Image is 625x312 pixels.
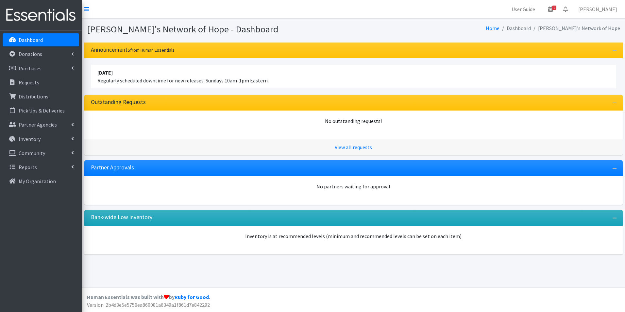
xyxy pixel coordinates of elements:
p: Reports [19,164,37,170]
small: from Human Essentials [130,47,175,53]
a: Distributions [3,90,79,103]
p: Purchases [19,65,42,72]
p: Pick Ups & Deliveries [19,107,65,114]
h3: Bank-wide Low inventory [91,214,152,221]
a: Pick Ups & Deliveries [3,104,79,117]
p: Partner Agencies [19,121,57,128]
p: Distributions [19,93,48,100]
a: [PERSON_NAME] [573,3,622,16]
p: Dashboard [19,37,43,43]
a: Dashboard [3,33,79,46]
div: No outstanding requests! [91,117,616,125]
p: Requests [19,79,39,86]
a: 1 [543,3,558,16]
a: Partner Agencies [3,118,79,131]
a: Requests [3,76,79,89]
a: Ruby for Good [175,294,209,300]
a: My Organization [3,175,79,188]
h3: Partner Approvals [91,164,134,171]
li: Regularly scheduled downtime for new releases: Sundays 10am-1pm Eastern. [91,65,616,88]
strong: [DATE] [97,69,113,76]
a: Community [3,147,79,160]
a: Donations [3,47,79,61]
h1: [PERSON_NAME]'s Network of Hope - Dashboard [87,24,351,35]
img: HumanEssentials [3,4,79,26]
strong: Human Essentials was built with by . [87,294,210,300]
a: Inventory [3,132,79,146]
p: Community [19,150,45,156]
li: [PERSON_NAME]'s Network of Hope [531,24,620,33]
a: Home [486,25,499,31]
a: View all requests [335,144,372,150]
li: Dashboard [499,24,531,33]
p: Donations [19,51,42,57]
div: No partners waiting for approval [91,182,616,190]
p: My Organization [19,178,56,184]
a: Reports [3,161,79,174]
p: Inventory [19,136,41,142]
p: Inventory is at recommended levels (minimum and recommended levels can be set on each item) [91,232,616,240]
span: 1 [552,6,556,10]
a: Purchases [3,62,79,75]
span: Version: 2b4d3e5e5756ea860081a6349a1f861d7e842292 [87,302,210,308]
h3: Outstanding Requests [91,99,146,106]
a: User Guide [506,3,540,16]
h3: Announcements [91,46,175,53]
